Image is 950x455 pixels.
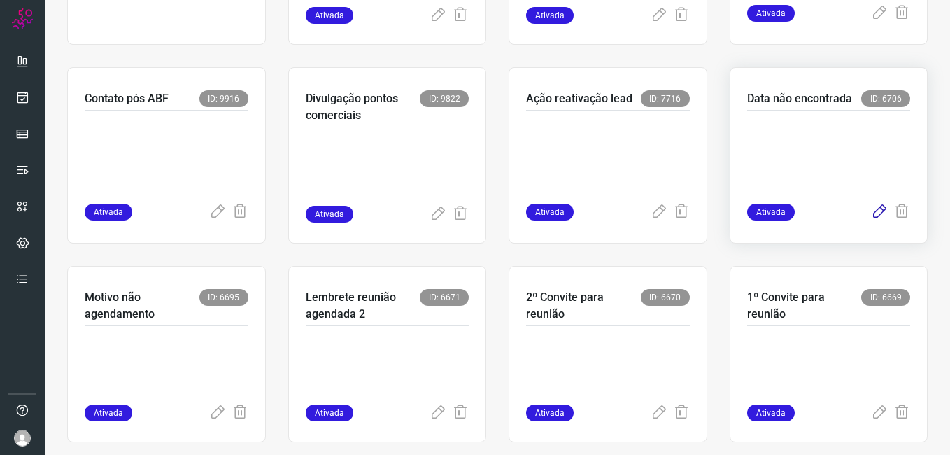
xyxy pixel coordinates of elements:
[306,90,420,124] p: Divulgação pontos comerciais
[526,204,574,220] span: Ativada
[861,90,910,107] span: ID: 6706
[526,90,632,107] p: Ação reativação lead
[747,204,795,220] span: Ativada
[747,5,795,22] span: Ativada
[747,90,852,107] p: Data não encontrada
[641,90,690,107] span: ID: 7716
[747,289,862,323] p: 1º Convite para reunião
[526,405,574,421] span: Ativada
[306,405,353,421] span: Ativada
[420,90,469,107] span: ID: 9822
[12,8,33,29] img: Logo
[199,289,248,306] span: ID: 6695
[747,405,795,421] span: Ativada
[14,430,31,447] img: avatar-user-boy.jpg
[85,405,132,421] span: Ativada
[85,289,199,323] p: Motivo não agendamento
[306,206,353,223] span: Ativada
[641,289,690,306] span: ID: 6670
[306,289,420,323] p: Lembrete reunião agendada 2
[420,289,469,306] span: ID: 6671
[861,289,910,306] span: ID: 6669
[85,204,132,220] span: Ativada
[306,7,353,24] span: Ativada
[85,90,169,107] p: Contato pós ABF
[526,7,574,24] span: Ativada
[199,90,248,107] span: ID: 9916
[526,289,641,323] p: 2º Convite para reunião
